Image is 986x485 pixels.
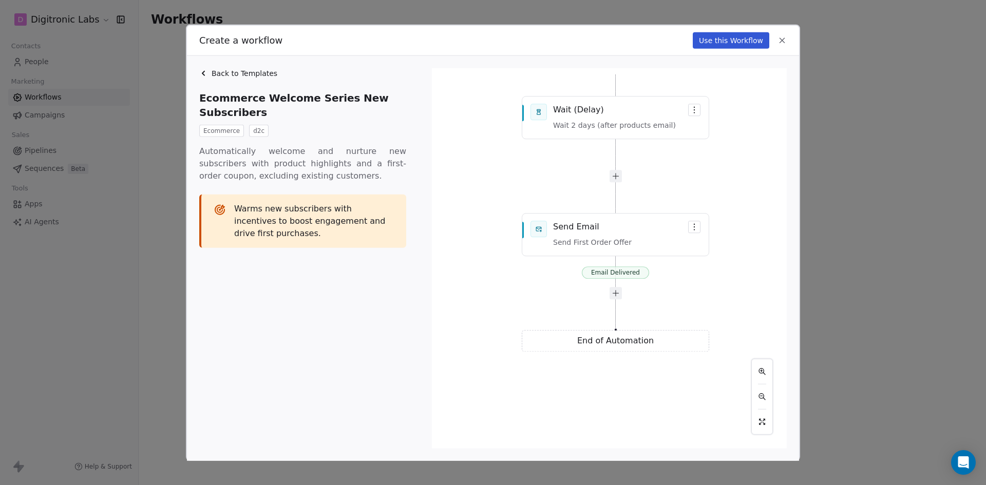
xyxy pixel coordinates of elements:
div: React Flow controls [751,359,773,435]
span: Back to Templates [212,68,277,78]
button: Use this Workflow [693,32,769,48]
div: Open Intercom Messenger [951,450,976,475]
span: Ecommerce [199,124,244,137]
span: Ecommerce Welcome Series New Subscribers [199,90,412,119]
span: Create a workflow [199,33,282,47]
span: Automatically welcome and nurture new subscribers with product highlights and a first-order coupo... [199,145,406,182]
span: Warms new subscribers with incentives to boost engagement and drive first purchases. [234,202,394,239]
span: d2c [249,124,269,137]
